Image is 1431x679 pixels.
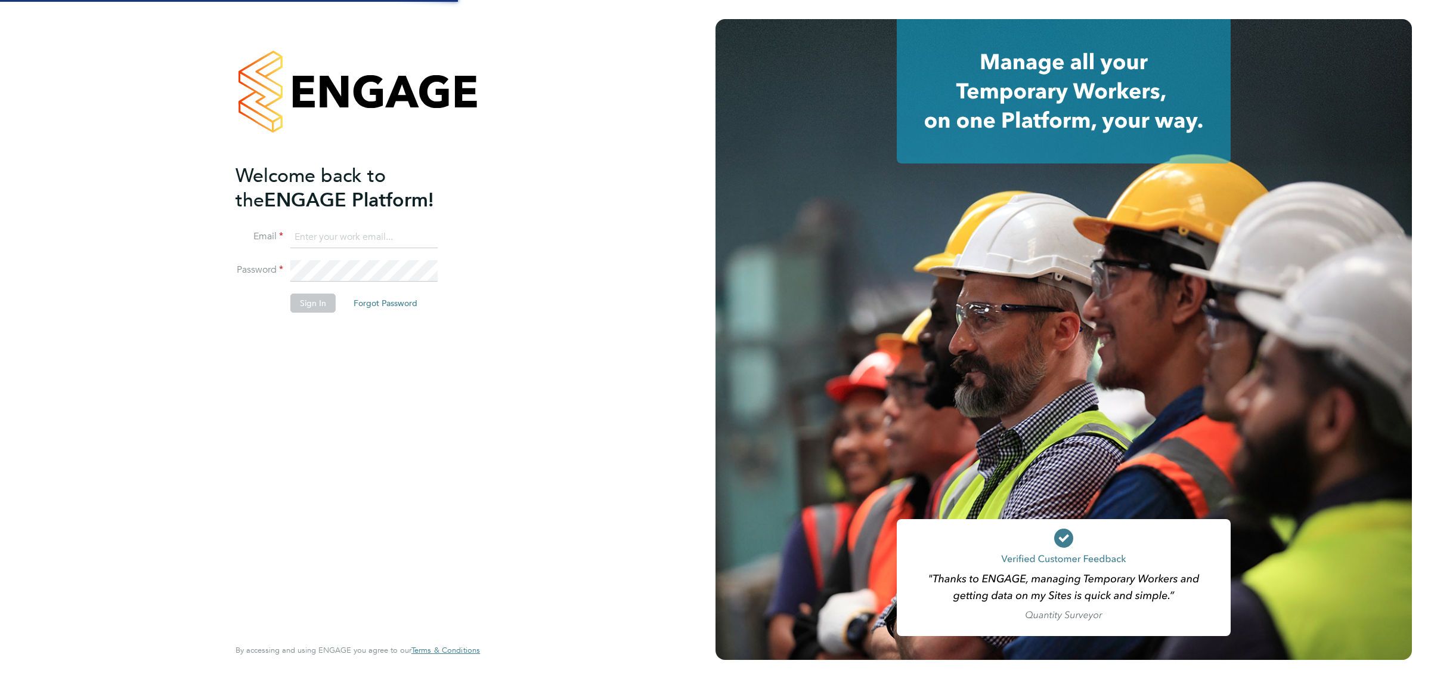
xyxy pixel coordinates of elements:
a: Terms & Conditions [411,646,480,655]
input: Enter your work email... [290,227,438,248]
span: By accessing and using ENGAGE you agree to our [236,645,480,655]
button: Sign In [290,294,336,313]
label: Email [236,230,283,243]
label: Password [236,264,283,276]
h2: ENGAGE Platform! [236,163,468,212]
span: Welcome back to the [236,164,386,212]
button: Forgot Password [344,294,427,313]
